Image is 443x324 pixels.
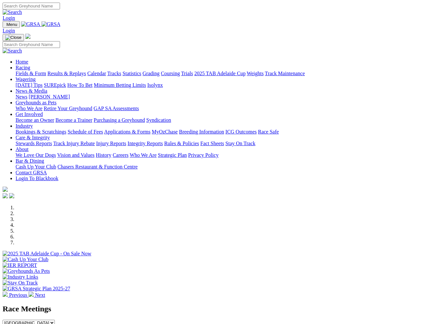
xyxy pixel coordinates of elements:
a: ICG Outcomes [225,129,257,134]
a: Applications & Forms [104,129,150,134]
button: Toggle navigation [3,34,24,41]
a: Next [29,292,45,298]
img: IER REPORT [3,262,37,268]
a: News & Media [16,88,47,94]
img: Industry Links [3,274,38,280]
img: GRSA Strategic Plan 2025-27 [3,286,70,292]
a: Rules & Policies [164,141,199,146]
input: Search [3,3,60,9]
a: Who We Are [16,106,42,111]
a: Login [3,15,15,21]
a: Purchasing a Greyhound [94,117,145,123]
a: Minimum Betting Limits [94,82,146,88]
a: History [96,152,111,158]
span: Menu [6,22,17,27]
img: chevron-left-pager-white.svg [3,292,8,297]
a: Injury Reports [96,141,126,146]
a: Schedule of Fees [67,129,103,134]
a: MyOzChase [152,129,178,134]
a: Login [3,28,15,33]
div: Wagering [16,82,440,88]
a: Get Involved [16,111,43,117]
div: Get Involved [16,117,440,123]
a: Careers [113,152,128,158]
a: Fact Sheets [200,141,224,146]
a: Care & Integrity [16,135,50,140]
a: Greyhounds as Pets [16,100,56,105]
h2: Race Meetings [3,305,440,313]
a: [PERSON_NAME] [29,94,70,99]
img: twitter.svg [9,193,14,198]
a: Results & Replays [47,71,86,76]
span: Next [35,292,45,298]
a: [DATE] Tips [16,82,42,88]
a: Fields & Form [16,71,46,76]
span: Previous [9,292,27,298]
a: Stewards Reports [16,141,52,146]
a: Stay On Track [225,141,255,146]
a: Calendar [87,71,106,76]
img: Cash Up Your Club [3,257,48,262]
img: GRSA [42,21,61,27]
a: Contact GRSA [16,170,47,175]
a: Who We Are [130,152,157,158]
div: News & Media [16,94,440,100]
a: Statistics [123,71,141,76]
a: Become a Trainer [55,117,92,123]
div: Racing [16,71,440,76]
a: Weights [247,71,264,76]
div: Greyhounds as Pets [16,106,440,111]
a: Become an Owner [16,117,54,123]
a: News [16,94,27,99]
a: Chasers Restaurant & Function Centre [57,164,138,169]
div: Bar & Dining [16,164,440,170]
a: Bar & Dining [16,158,44,164]
a: Track Maintenance [265,71,305,76]
a: 2025 TAB Adelaide Cup [194,71,245,76]
button: Toggle navigation [3,21,20,28]
a: Tracks [107,71,121,76]
a: Trials [181,71,193,76]
a: About [16,146,29,152]
a: Racing [16,65,30,70]
a: Integrity Reports [127,141,163,146]
a: We Love Our Dogs [16,152,56,158]
a: How To Bet [67,82,93,88]
a: Vision and Values [57,152,94,158]
img: logo-grsa-white.png [3,187,8,192]
div: About [16,152,440,158]
a: GAP SA Assessments [94,106,139,111]
a: Isolynx [147,82,163,88]
img: 2025 TAB Adelaide Cup - On Sale Now [3,251,91,257]
a: Race Safe [258,129,279,134]
a: Previous [3,292,29,298]
a: Industry [16,123,33,129]
img: Search [3,48,22,54]
div: Industry [16,129,440,135]
img: Greyhounds As Pets [3,268,50,274]
a: Bookings & Scratchings [16,129,66,134]
img: facebook.svg [3,193,8,198]
a: Grading [143,71,160,76]
a: SUREpick [44,82,66,88]
a: Coursing [161,71,180,76]
img: chevron-right-pager-white.svg [29,292,34,297]
img: GRSA [21,21,40,27]
a: Track Injury Rebate [53,141,95,146]
div: Care & Integrity [16,141,440,146]
a: Syndication [146,117,171,123]
a: Cash Up Your Club [16,164,56,169]
input: Search [3,41,60,48]
img: Close [5,35,21,40]
a: Wagering [16,76,36,82]
a: Home [16,59,28,64]
a: Privacy Policy [188,152,219,158]
a: Retire Your Greyhound [44,106,92,111]
img: Stay On Track [3,280,38,286]
a: Login To Blackbook [16,176,58,181]
a: Strategic Plan [158,152,187,158]
img: logo-grsa-white.png [25,34,30,39]
a: Breeding Information [179,129,224,134]
img: Search [3,9,22,15]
